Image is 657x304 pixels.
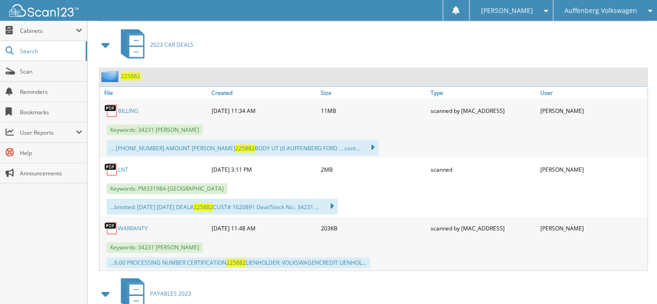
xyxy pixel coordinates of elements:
a: Type [428,87,538,99]
a: 2023 CAR DEALS [115,26,194,63]
span: Help [20,149,82,157]
img: PDF.png [104,162,118,176]
span: Announcements [20,169,82,177]
div: ...6.00 PROCESSING NUMBER CERTIFICATION LIENHOLDER: VOLKSWAGENCREDIT LIENHOL... [106,257,370,268]
span: 225882 [194,203,213,211]
div: scanned by [MAC_ADDRESS] [428,219,538,237]
span: 225882 [235,144,255,152]
span: Cabinets [20,27,76,35]
a: File [100,87,209,99]
span: Scan [20,68,82,75]
span: Keywords: 34231 [PERSON_NAME] [106,242,203,253]
a: 225882 [121,72,140,80]
div: 2MB [319,160,428,179]
span: Keywords: 34231 [PERSON_NAME] [106,124,203,135]
span: Keywords: PM331984-[GEOGRAPHIC_DATA] [106,183,227,194]
img: scan123-logo-white.svg [9,4,79,17]
div: 11MB [319,101,428,120]
div: [DATE] 11:34 AM [209,101,319,120]
span: Search [20,47,81,55]
div: [PERSON_NAME] [538,219,647,237]
a: Created [209,87,319,99]
span: [PERSON_NAME] [481,8,532,13]
div: [DATE] 11:48 AM [209,219,319,237]
span: PAYABLES 2023 [150,290,191,298]
a: Size [319,87,428,99]
div: scanned by [MAC_ADDRESS] [428,101,538,120]
img: PDF.png [104,104,118,118]
img: PDF.png [104,221,118,235]
a: BILLING [118,107,138,115]
span: 225882 [226,259,246,267]
img: folder2.png [101,70,121,82]
div: scanned [428,160,538,179]
a: User [538,87,647,99]
div: 203KB [319,219,428,237]
a: LNT [118,166,128,174]
span: 2023 CAR DEALS [150,41,194,49]
div: [DATE] 3:11 PM [209,160,319,179]
div: [PERSON_NAME] [538,101,647,120]
div: ...bmitted: [DATE] [DATE] DEAL# CUST# 1620891 Deal/Stock No.: 34231 ... [106,199,338,214]
div: [PERSON_NAME] [538,160,647,179]
span: Bookmarks [20,108,82,116]
span: User Reports [20,129,76,136]
span: Reminders [20,88,82,96]
span: Auffenberg Volkswagen [564,8,637,13]
div: ... [PHONE_NUMBER] AMOUNT [PERSON_NAME] BODY UT (0 AUFFENBERG FORD ... cont... [106,140,378,155]
a: WARRANTY [118,224,148,232]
